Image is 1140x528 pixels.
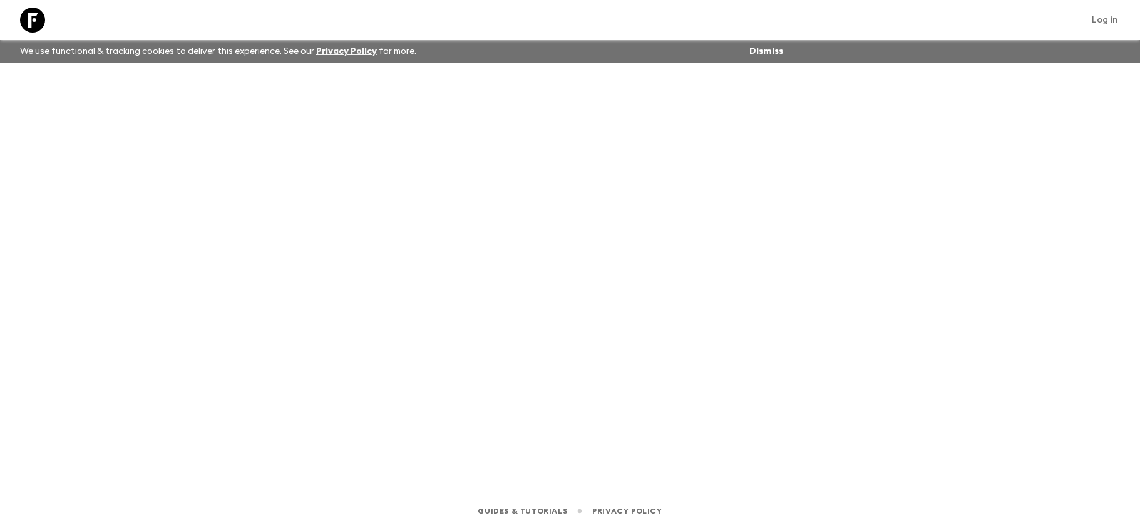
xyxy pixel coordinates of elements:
a: Guides & Tutorials [478,504,567,518]
a: Privacy Policy [316,47,377,56]
a: Log in [1085,11,1125,29]
a: Privacy Policy [592,504,662,518]
button: Dismiss [746,43,786,60]
p: We use functional & tracking cookies to deliver this experience. See our for more. [15,40,421,63]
